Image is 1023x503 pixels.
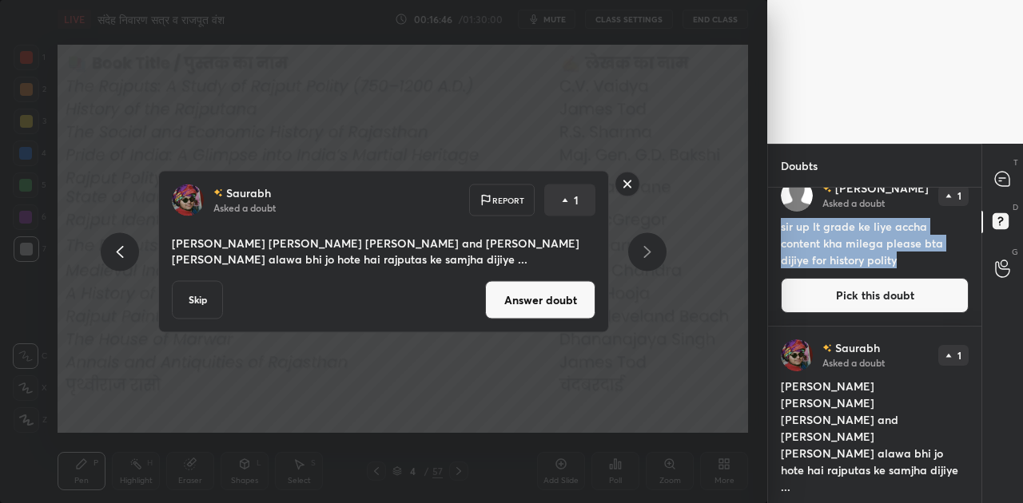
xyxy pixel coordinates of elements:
[485,281,595,319] button: Answer doubt
[213,188,223,197] img: no-rating-badge.077c3623.svg
[1013,156,1018,168] p: T
[781,278,969,313] button: Pick this doubt
[781,180,813,212] img: default.png
[835,182,929,195] p: [PERSON_NAME]
[172,236,595,267] p: [PERSON_NAME] [PERSON_NAME] [PERSON_NAME] and [PERSON_NAME] [PERSON_NAME] alawa bhi jo hote hai r...
[781,339,813,371] img: eb0667ed890146de863643145a488456.jpg
[1012,246,1018,258] p: G
[822,344,832,353] img: no-rating-badge.077c3623.svg
[781,218,969,268] h4: sir up lt grade ke liye accha content kha milega please bta dijiye for history polity
[1013,201,1018,213] p: D
[226,187,271,200] p: Saurabh
[835,342,880,354] p: Saurabh
[822,196,885,209] p: Asked a doubt
[213,201,276,214] p: Asked a doubt
[172,184,204,216] img: eb0667ed890146de863643145a488456.jpg
[957,191,961,200] p: 1
[822,184,832,193] img: no-rating-badge.077c3623.svg
[768,188,981,503] div: grid
[822,356,885,369] p: Asked a doubt
[768,145,830,187] p: Doubts
[574,192,579,208] p: 1
[781,378,969,495] h4: [PERSON_NAME] [PERSON_NAME] [PERSON_NAME] and [PERSON_NAME] [PERSON_NAME] alawa bhi jo hote hai r...
[957,351,961,360] p: 1
[469,184,535,216] div: Report
[172,281,223,319] button: Skip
